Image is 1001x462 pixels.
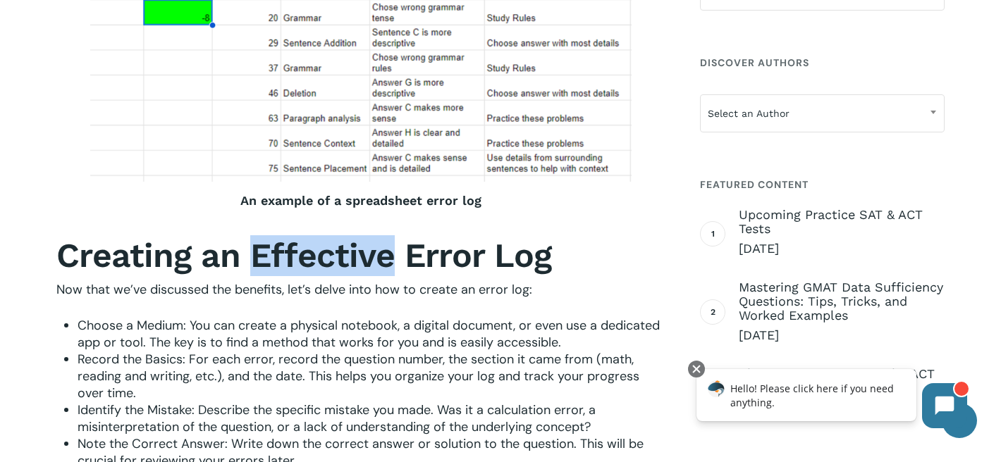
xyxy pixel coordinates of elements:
[78,401,596,435] span: Identify the Mistake: Describe the specific mistake you made. Was it a calculation error, a misin...
[739,208,945,236] span: Upcoming Practice SAT & ACT Tests
[739,327,945,344] span: [DATE]
[78,351,639,401] span: Record the Basics: For each error, record the question number, the section it came from (math, re...
[700,172,945,197] h4: Featured Content
[682,358,981,442] iframe: Chatbot
[56,235,551,275] b: Creating an Effective Error Log
[739,280,945,344] a: Mastering GMAT Data Sufficiency Questions: Tips, Tricks, and Worked Examples [DATE]
[240,193,481,208] strong: An example of a spreadsheet error log
[701,99,944,128] span: Select an Author
[739,240,945,257] span: [DATE]
[56,281,532,298] span: Now that we’ve discussed the benefits, let’s delve into how to create an error log:
[739,280,945,323] span: Mastering GMAT Data Sufficiency Questions: Tips, Tricks, and Worked Examples
[700,50,945,75] h4: Discover Authors
[78,317,660,351] span: Choose a Medium: You can create a physical notebook, a digital document, or even use a dedicated ...
[739,208,945,257] a: Upcoming Practice SAT & ACT Tests [DATE]
[700,94,945,132] span: Select an Author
